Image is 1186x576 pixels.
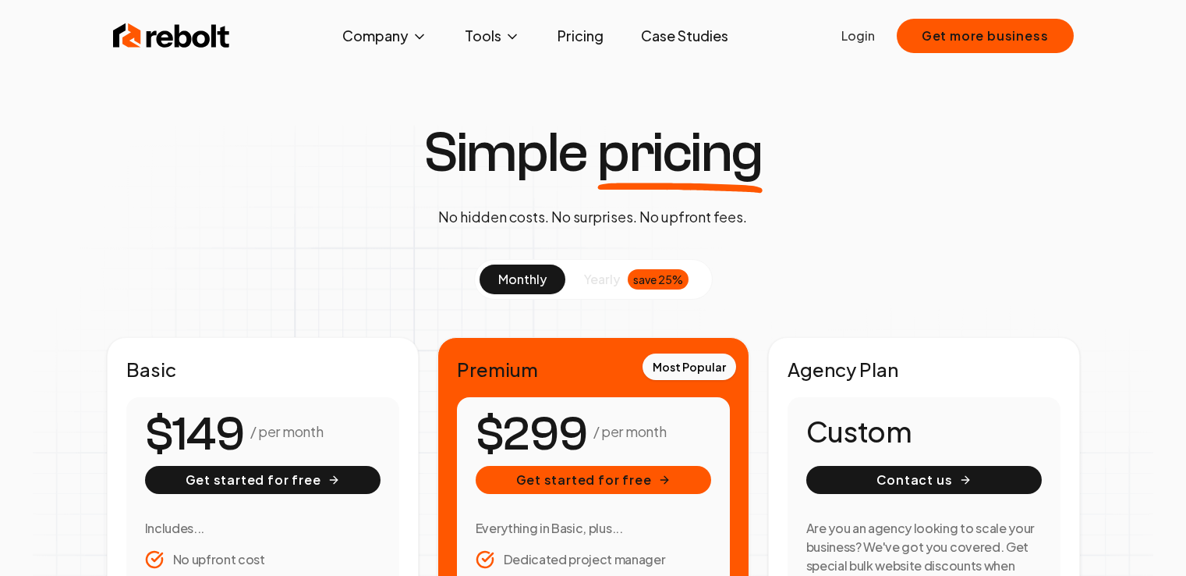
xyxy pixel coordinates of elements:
[643,354,736,380] div: Most Popular
[330,20,440,52] button: Company
[126,357,399,382] h2: Basic
[145,466,381,494] button: Get started for free
[498,271,547,287] span: monthly
[113,20,230,52] img: Rebolt Logo
[480,265,565,294] button: monthly
[593,421,666,443] p: / per month
[452,20,533,52] button: Tools
[565,265,707,294] button: yearlysave 25%
[628,20,741,52] a: Case Studies
[457,357,730,382] h2: Premium
[806,466,1042,494] button: Contact us
[545,20,616,52] a: Pricing
[788,357,1060,382] h2: Agency Plan
[476,519,711,538] h3: Everything in Basic, plus...
[628,269,689,290] div: save 25%
[597,125,763,181] span: pricing
[250,421,323,443] p: / per month
[438,206,747,228] p: No hidden costs. No surprises. No upfront fees.
[897,19,1074,53] button: Get more business
[841,27,875,45] a: Login
[476,550,711,569] li: Dedicated project manager
[806,416,1042,447] h1: Custom
[145,519,381,538] h3: Includes...
[145,400,244,470] number-flow-react: $149
[476,400,587,470] number-flow-react: $299
[476,466,711,494] button: Get started for free
[145,550,381,569] li: No upfront cost
[423,125,763,181] h1: Simple
[584,270,620,289] span: yearly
